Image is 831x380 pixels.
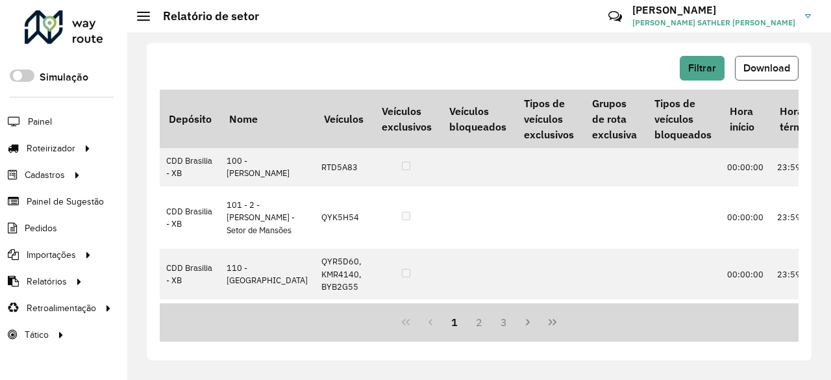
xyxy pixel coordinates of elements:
[25,222,57,235] span: Pedidos
[632,4,795,16] h3: [PERSON_NAME]
[743,62,790,73] span: Download
[442,310,467,335] button: 1
[25,328,49,342] span: Tático
[721,148,771,186] td: 00:00:00
[160,90,220,148] th: Depósito
[315,90,372,148] th: Veículos
[315,299,372,337] td: QYR5E30
[516,310,541,335] button: Next Page
[220,299,315,337] td: 111 - Paranoá
[220,148,315,186] td: 100 - [PERSON_NAME]
[735,56,799,81] button: Download
[771,186,825,249] td: 23:59:00
[27,301,96,315] span: Retroalimentação
[721,299,771,337] td: 00:00:00
[645,90,720,148] th: Tipos de veículos bloqueados
[721,186,771,249] td: 00:00:00
[27,195,104,209] span: Painel de Sugestão
[467,310,491,335] button: 2
[688,62,716,73] span: Filtrar
[771,249,825,299] td: 23:59:00
[771,90,825,148] th: Hora término
[315,249,372,299] td: QYR5D60, KMR4140, BYB2G55
[220,249,315,299] td: 110 - [GEOGRAPHIC_DATA]
[601,3,629,31] a: Contato Rápido
[315,148,372,186] td: RTD5A83
[583,90,645,148] th: Grupos de rota exclusiva
[721,90,771,148] th: Hora início
[220,186,315,249] td: 101 - 2 - [PERSON_NAME] - Setor de Mansões
[27,142,75,155] span: Roteirizador
[160,148,220,186] td: CDD Brasilia - XB
[27,275,67,288] span: Relatórios
[27,248,76,262] span: Importações
[771,148,825,186] td: 23:59:00
[315,186,372,249] td: QYK5H54
[491,310,516,335] button: 3
[373,90,440,148] th: Veículos exclusivos
[440,90,515,148] th: Veículos bloqueados
[150,9,259,23] h2: Relatório de setor
[680,56,725,81] button: Filtrar
[160,299,220,337] td: CDD Brasilia - XB
[160,186,220,249] td: CDD Brasilia - XB
[721,249,771,299] td: 00:00:00
[25,168,65,182] span: Cadastros
[40,70,88,85] label: Simulação
[771,299,825,337] td: 23:59:00
[632,17,795,29] span: [PERSON_NAME] SATHLER [PERSON_NAME]
[28,115,52,129] span: Painel
[220,90,315,148] th: Nome
[160,249,220,299] td: CDD Brasilia - XB
[515,90,583,148] th: Tipos de veículos exclusivos
[540,310,565,335] button: Last Page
